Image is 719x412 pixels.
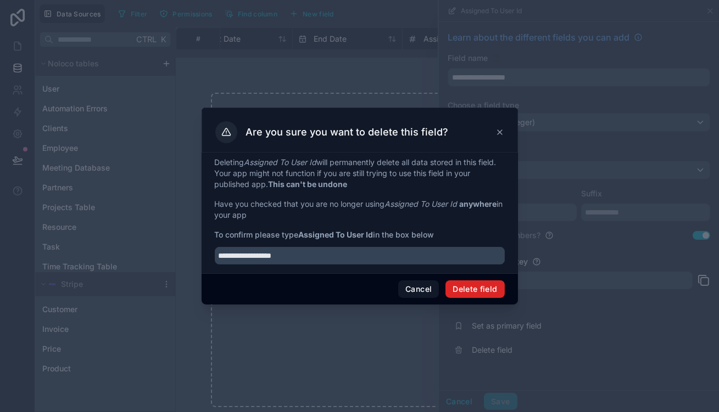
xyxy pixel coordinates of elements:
button: Delete field [445,280,504,298]
p: Deleting will permanently delete all data stored in this field. Your app might not function if yo... [215,157,505,190]
strong: anywhere [460,199,497,208]
p: Have you checked that you are no longer using in your app [215,199,505,221]
button: Cancel [398,280,439,298]
h3: Are you sure you want to delete this field? [246,126,449,139]
strong: Assigned To User Id [299,230,374,239]
strong: This can't be undone [269,179,348,189]
span: To confirm please type in the box below [215,229,505,240]
em: Assigned To User Id [244,157,317,167]
em: Assigned To User Id [385,199,458,208]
